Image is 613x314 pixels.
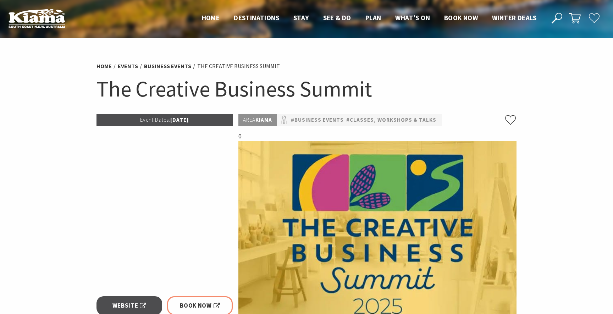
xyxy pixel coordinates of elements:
a: Stay [293,13,309,23]
span: Stay [293,13,309,22]
nav: Main Menu [195,12,543,24]
a: What’s On [395,13,430,23]
a: Home [96,62,112,70]
p: [DATE] [96,114,233,126]
span: Destinations [234,13,279,22]
span: Plan [365,13,381,22]
span: Website [112,301,147,310]
h1: The Creative Business Summit [96,75,517,103]
span: Book now [444,13,478,22]
a: #Business Events [291,116,344,125]
span: See & Do [323,13,351,22]
a: Plan [365,13,381,23]
span: Winter Deals [492,13,536,22]
a: #Classes, Workshops & Talks [346,116,436,125]
a: Winter Deals [492,13,536,23]
a: Book now [444,13,478,23]
p: Kiama [238,114,277,126]
span: Event Dates: [140,116,170,123]
a: Destinations [234,13,279,23]
img: Kiama Logo [9,9,65,28]
span: Home [202,13,220,22]
a: See & Do [323,13,351,23]
span: Area [243,116,255,123]
a: Business Events [144,62,191,70]
li: The Creative Business Summit [197,62,280,71]
span: Book Now [180,301,220,310]
a: Events [118,62,138,70]
span: What’s On [395,13,430,22]
a: Home [202,13,220,23]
